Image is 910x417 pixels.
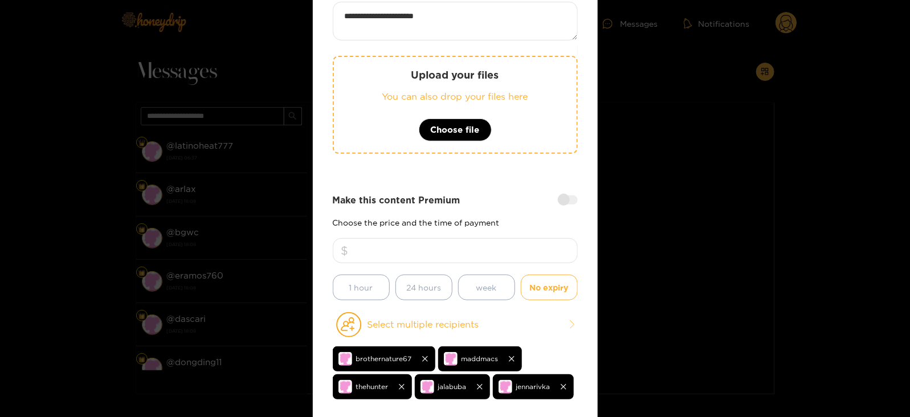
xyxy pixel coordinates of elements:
[462,352,499,365] span: maddmacs
[338,352,352,366] img: no-avatar.png
[530,281,569,294] span: No expiry
[516,380,550,393] span: jennarivka
[421,380,434,394] img: no-avatar.png
[438,380,467,393] span: jalabuba
[357,90,554,103] p: You can also drop your files here
[476,281,497,294] span: week
[356,380,389,393] span: thehunter
[333,312,578,338] button: Select multiple recipients
[356,352,412,365] span: brothernature67
[338,380,352,394] img: no-avatar.png
[333,218,578,227] p: Choose the price and the time of payment
[333,275,390,300] button: 1 hour
[419,118,492,141] button: Choose file
[444,352,458,366] img: no-avatar.png
[395,275,452,300] button: 24 hours
[458,275,515,300] button: week
[333,194,460,207] strong: Make this content Premium
[357,68,554,81] p: Upload your files
[431,123,480,137] span: Choose file
[521,275,578,300] button: No expiry
[406,281,441,294] span: 24 hours
[349,281,373,294] span: 1 hour
[499,380,512,394] img: no-avatar.png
